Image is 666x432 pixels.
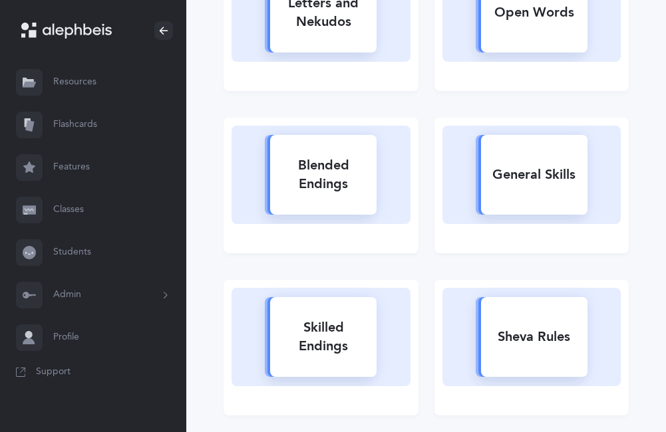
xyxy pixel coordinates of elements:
span: Support [36,366,71,379]
iframe: Drift Widget Chat Controller [599,366,650,416]
div: Sheva Rules [481,320,587,354]
div: Blended Endings [270,148,377,201]
div: General Skills [481,158,587,192]
div: Skilled Endings [270,310,377,364]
